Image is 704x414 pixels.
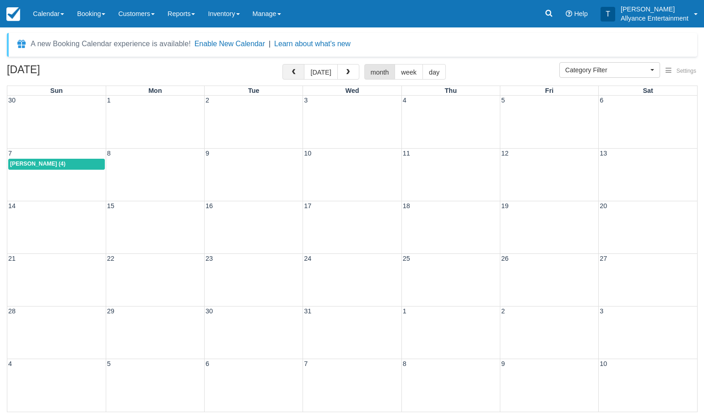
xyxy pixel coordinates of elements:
button: month [364,64,395,80]
span: 11 [402,150,411,157]
img: checkfront-main-nav-mini-logo.png [6,7,20,21]
a: Learn about what's new [274,40,351,48]
span: 2 [500,307,506,315]
span: Wed [345,87,359,94]
span: 26 [500,255,509,262]
span: Mon [148,87,162,94]
span: 25 [402,255,411,262]
span: 27 [599,255,608,262]
span: 1 [106,97,112,104]
span: 10 [303,150,312,157]
span: 9 [500,360,506,367]
h2: [DATE] [7,64,123,81]
span: 20 [599,202,608,210]
button: Category Filter [559,62,660,78]
span: 10 [599,360,608,367]
p: Allyance Entertainment [621,14,688,23]
span: 2 [205,97,210,104]
span: 1 [402,307,407,315]
button: Enable New Calendar [195,39,265,48]
span: 8 [402,360,407,367]
span: 5 [106,360,112,367]
span: 17 [303,202,312,210]
button: Settings [660,65,702,78]
span: 4 [7,360,13,367]
span: 8 [106,150,112,157]
div: A new Booking Calendar experience is available! [31,38,191,49]
span: 15 [106,202,115,210]
span: 12 [500,150,509,157]
span: 24 [303,255,312,262]
span: Help [574,10,588,17]
span: 14 [7,202,16,210]
span: Thu [445,87,457,94]
span: Fri [545,87,553,94]
span: Sun [50,87,63,94]
span: 4 [402,97,407,104]
button: [DATE] [304,64,337,80]
div: T [601,7,615,22]
span: 6 [599,97,604,104]
span: 5 [500,97,506,104]
span: 16 [205,202,214,210]
span: 9 [205,150,210,157]
button: day [422,64,446,80]
span: 29 [106,307,115,315]
a: [PERSON_NAME] (4) [8,159,105,170]
span: 6 [205,360,210,367]
span: 13 [599,150,608,157]
span: 3 [599,307,604,315]
span: 31 [303,307,312,315]
span: 21 [7,255,16,262]
span: [PERSON_NAME] (4) [10,161,65,167]
span: Category Filter [565,65,648,75]
span: 7 [7,150,13,157]
span: 28 [7,307,16,315]
p: [PERSON_NAME] [621,5,688,14]
span: Sat [643,87,653,94]
span: Tue [248,87,260,94]
span: 30 [7,97,16,104]
i: Help [566,11,572,17]
span: 18 [402,202,411,210]
span: Settings [677,68,696,74]
button: week [395,64,423,80]
span: 7 [303,360,309,367]
span: 19 [500,202,509,210]
span: | [269,40,271,48]
span: 23 [205,255,214,262]
span: 22 [106,255,115,262]
span: 3 [303,97,309,104]
span: 30 [205,307,214,315]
